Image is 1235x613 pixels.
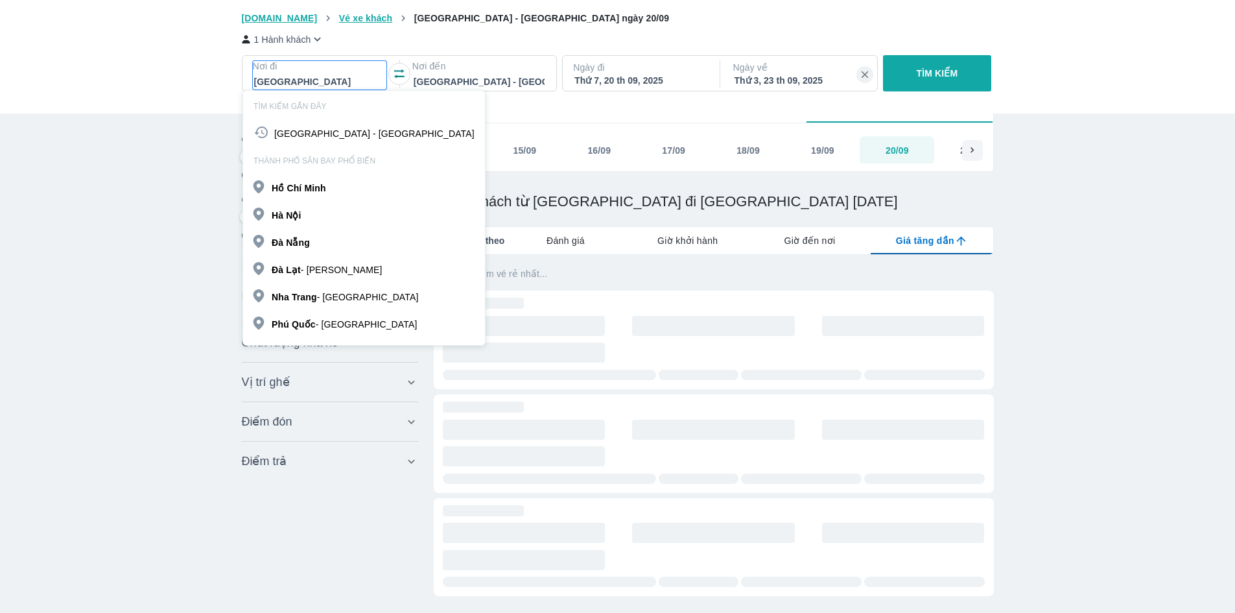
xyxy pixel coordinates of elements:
div: 19/09 [811,144,834,157]
b: Lạt [286,265,301,275]
p: Ngày về [733,61,867,74]
button: 1 Hành khách [242,32,325,46]
b: Đà [272,237,283,248]
p: Ngày đi [573,61,707,74]
p: 1 Hành khách [254,33,311,46]
span: Giờ đi [242,133,268,146]
b: Hồ [272,183,284,193]
div: Thứ 7, 20 th 09, 2025 [574,74,705,87]
p: THÀNH PHỐ SÂN BAY PHỔ BIẾN [243,156,485,166]
b: Minh [304,183,325,193]
div: Thời gian [242,132,418,242]
b: Quốc [292,319,316,330]
p: - [GEOGRAPHIC_DATA] [272,291,418,304]
div: Vị trí ghế [242,367,418,398]
span: Giờ đến nơi [784,234,835,247]
p: [GEOGRAPHIC_DATA] - [GEOGRAPHIC_DATA] [274,127,475,140]
div: Nhà xe [242,282,418,319]
b: Nha [272,292,289,302]
div: Nhà xe [242,250,418,282]
div: Điểm đón [242,406,418,437]
div: Chất lượng nhà xe [242,327,418,358]
p: - [PERSON_NAME] [272,263,382,276]
div: lab API tabs example [504,227,993,254]
b: Nẵng [286,237,310,248]
span: Đánh giá [547,234,585,247]
b: Nội [286,210,301,221]
nav: breadcrumb [242,12,994,25]
span: [DOMAIN_NAME] [242,13,318,23]
p: 00:00 [242,229,265,242]
span: Giờ đến [242,193,277,206]
span: Giờ khởi hành [657,234,718,247]
p: TÌM KIẾM GẦN ĐÂY [243,101,485,112]
div: 15/09 [513,144,537,157]
div: 18/09 [736,144,760,157]
span: Nhà xe [242,258,279,274]
p: Nơi đi [253,60,386,73]
span: [GEOGRAPHIC_DATA] - [GEOGRAPHIC_DATA] ngày 20/09 [414,13,669,23]
h1: Vé xe khách từ [GEOGRAPHIC_DATA] đi [GEOGRAPHIC_DATA] [DATE] [434,193,994,211]
span: Điểm đón [242,414,292,429]
span: Vị trí ghế [242,374,290,390]
b: Chí [287,183,301,193]
div: Thứ 3, 23 th 09, 2025 [735,74,865,87]
span: Chất lượng nhà xe [242,335,338,350]
div: 16/09 [587,144,611,157]
b: Phú [272,319,289,330]
div: Điểm trả [242,446,418,477]
p: - [GEOGRAPHIC_DATA] [272,318,417,331]
div: 20/09 [886,144,909,157]
p: Đang tìm kiếm vé rẻ nhất... [434,267,994,280]
div: 17/09 [662,144,685,157]
span: Giá tăng dần [896,234,954,247]
p: TÌM KIẾM [917,67,958,80]
p: Nơi đến [412,60,546,73]
div: scrollable day and price [115,136,612,165]
b: Hà [272,210,283,221]
b: Đà [272,265,283,275]
span: Vé xe khách [339,13,392,23]
div: 21/09 [960,144,983,157]
span: Điểm trả [242,453,287,469]
button: TÌM KIẾM [883,55,991,91]
p: 00:00 [242,169,265,182]
b: Trang [292,292,317,302]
